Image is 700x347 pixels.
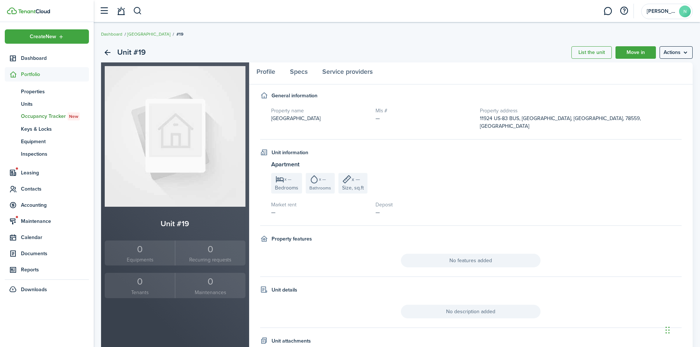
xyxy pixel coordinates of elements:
avatar-text: N [679,6,691,17]
span: No description added [401,305,541,318]
span: Contacts [21,185,89,193]
span: Keys & Locks [21,125,89,133]
span: Size, sq.ft [342,184,364,192]
span: Leasing [21,169,89,177]
div: 0 [177,242,243,256]
span: Accounting [21,201,89,209]
a: Properties [5,85,89,98]
h5: Property name [271,107,368,115]
span: Create New [30,34,56,39]
span: x — [352,176,360,183]
h4: General information [272,92,317,100]
span: No features added [401,254,541,267]
small: Equipments [107,256,173,264]
span: x — [284,177,291,181]
menu-btn: Actions [660,46,693,59]
a: List the unit [571,46,612,59]
a: Notifications [114,2,128,21]
small: Tenants [107,289,173,296]
span: — [271,209,276,216]
span: Bedrooms [275,184,298,192]
button: Open sidebar [97,4,111,18]
a: 0Tenants [105,273,175,298]
span: Reports [21,266,89,274]
h5: Market rent [271,201,368,209]
a: Service providers [315,62,380,84]
div: 0 [107,275,173,289]
a: 0Recurring requests [175,241,245,266]
button: Open menu [660,46,693,59]
h4: Unit details [272,286,297,294]
a: Units [5,98,89,110]
button: Open menu [5,29,89,44]
img: TenantCloud [7,7,17,14]
span: x — [319,177,326,181]
a: Equipment [5,135,89,148]
div: 0 [107,242,173,256]
a: Profile [249,62,283,84]
a: 0Maintenances [175,273,245,298]
span: Portfolio [21,71,89,78]
img: Unit avatar [105,66,245,207]
span: Equipment [21,138,89,145]
a: 0Equipments [105,241,175,266]
h2: Unit #19 [117,46,146,59]
img: TenantCloud [18,9,50,14]
a: Dashboard [5,51,89,65]
span: New [69,113,78,120]
a: Keys & Locks [5,123,89,135]
h4: Unit information [272,149,308,156]
span: Calendar [21,234,89,241]
span: — [376,209,380,216]
span: Bathrooms [309,185,331,191]
a: Messaging [601,2,615,21]
a: Move in [615,46,656,59]
h5: Deposit [376,201,473,209]
span: Properties [21,88,89,95]
span: 11924 US-83 BUS, [GEOGRAPHIC_DATA], [GEOGRAPHIC_DATA], 78559, [GEOGRAPHIC_DATA] [480,115,641,130]
a: Occupancy TrackerNew [5,110,89,123]
span: Units [21,100,89,108]
span: Norma [647,9,676,14]
span: Occupancy Tracker [21,112,89,120]
span: Downloads [21,286,47,293]
button: Search [133,5,142,17]
span: Dashboard [21,54,89,62]
h5: Mls # [376,107,473,115]
small: Maintenances [177,289,243,296]
small: Recurring requests [177,256,243,264]
h2: Unit #19 [105,218,245,229]
h4: Property features [272,235,312,243]
span: Maintenance [21,217,89,225]
iframe: Chat Widget [663,312,700,347]
span: #19 [176,31,183,37]
span: Inspections [21,150,89,158]
a: Dashboard [101,31,122,37]
a: Specs [283,62,315,84]
div: 0 [177,275,243,289]
button: Open resource center [618,5,630,17]
div: Drag [665,319,670,341]
a: Inspections [5,148,89,160]
a: Back [101,46,114,59]
h5: Property address [480,107,682,115]
a: [GEOGRAPHIC_DATA] [127,31,170,37]
span: — [376,115,380,122]
span: Documents [21,250,89,257]
h3: Apartment [271,160,682,169]
h4: Unit attachments [272,337,311,345]
span: [GEOGRAPHIC_DATA] [271,115,320,122]
a: Reports [5,263,89,277]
